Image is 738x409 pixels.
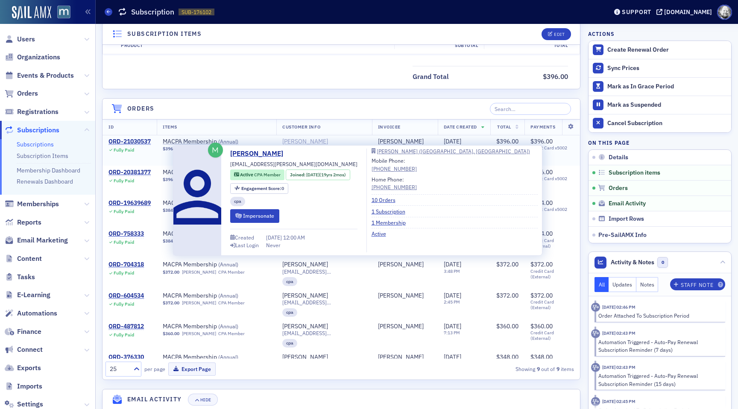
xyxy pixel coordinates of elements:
[5,126,59,135] a: Subscriptions
[163,292,270,300] span: MACPA Membership
[17,107,59,117] span: Registrations
[530,269,574,280] span: Credit Card (External)
[17,345,43,354] span: Connect
[108,261,144,269] a: ORD-704318
[589,77,731,96] button: Mark as In Grace Period
[182,300,216,306] a: [PERSON_NAME]
[235,235,254,240] div: Created
[286,169,350,180] div: Joined: 2006-06-14 00:00:00
[602,304,635,310] time: 7/1/2025 02:46 PM
[282,299,366,306] span: [EMAIL_ADDRESS][PERSON_NAME][DOMAIN_NAME]
[588,30,615,38] h4: Actions
[230,149,290,159] a: [PERSON_NAME]
[5,309,57,318] a: Automations
[378,323,424,330] div: [PERSON_NAME]
[17,140,54,148] a: Subscriptions
[163,353,270,361] a: MACPA Membership (Annual)
[266,234,283,241] span: [DATE]
[378,292,424,300] a: [PERSON_NAME]
[163,353,270,361] span: MACPA Membership
[490,103,571,115] input: Search…
[598,312,719,319] div: Order Attached To Subscription Period
[17,382,42,391] span: Imports
[114,332,134,338] div: Fully Paid
[444,260,461,268] span: [DATE]
[218,353,238,360] span: ( Annual )
[230,160,357,168] span: [EMAIL_ADDRESS][PERSON_NAME][DOMAIN_NAME]
[17,327,41,336] span: Finance
[114,209,134,214] div: Fully Paid
[378,353,432,361] span: Aman Singh
[108,199,151,207] div: ORD-19639689
[5,272,35,282] a: Tasks
[306,172,346,178] div: (19yrs 2mos)
[182,331,216,336] a: [PERSON_NAME]
[588,139,732,146] h4: On this page
[444,124,477,130] span: Date Created
[17,309,57,318] span: Automations
[530,299,574,310] span: Credit Card (External)
[530,353,553,361] span: $348.00
[163,169,270,176] span: MACPA Membership
[5,345,43,354] a: Connect
[51,6,70,20] a: View Homepage
[230,169,284,180] div: Active: Active: CPA Member
[607,101,727,109] div: Mark as Suspended
[530,322,553,330] span: $360.00
[5,363,41,373] a: Exports
[607,120,727,127] div: Cancel Subscription
[484,42,574,49] div: Total
[182,269,216,275] a: [PERSON_NAME]
[240,172,254,178] span: Active
[17,35,35,44] span: Users
[598,338,719,354] div: Automation Triggered - Auto-Pay Renewal Subscription Reminder (7 days)
[282,138,328,146] a: [PERSON_NAME]
[282,353,328,361] div: [PERSON_NAME]
[114,270,134,276] div: Fully Paid
[5,35,35,44] a: Users
[378,124,401,130] span: Invoicee
[372,183,417,191] a: [PHONE_NUMBER]
[591,303,600,312] div: Activity
[542,28,571,40] button: Edit
[670,278,725,290] button: Staff Note
[444,292,461,299] span: [DATE]
[108,292,144,300] div: ORD-604534
[444,299,460,305] time: 2:45 PM
[554,32,565,37] div: Edit
[163,138,270,146] a: MACPA Membership (Annual)
[5,254,42,263] a: Content
[12,6,51,20] a: SailAMX
[378,138,424,146] a: [PERSON_NAME]
[17,178,73,185] a: Renewals Dashboard
[589,114,731,132] button: Cancel Subscription
[530,145,574,151] span: Credit Card x5002
[372,157,417,172] div: Mobile Phone:
[200,397,211,402] div: Hide
[163,331,179,336] span: $360.00
[444,268,460,274] time: 3:48 PM
[17,254,42,263] span: Content
[108,169,151,176] a: ORD-20381377
[163,199,270,207] a: MACPA Membership (Annual)
[496,353,518,361] span: $348.00
[144,365,165,373] label: per page
[163,230,270,238] span: MACPA Membership
[609,215,644,223] span: Import Rows
[594,277,609,292] button: All
[17,272,35,282] span: Tasks
[163,323,270,330] span: MACPA Membership
[496,137,518,145] span: $396.00
[282,124,320,130] span: Customer Info
[530,124,555,130] span: Payments
[115,42,394,49] div: Product
[182,9,211,16] span: SUB-176102
[17,400,43,409] span: Settings
[444,353,461,361] span: [DATE]
[163,146,179,152] span: $396.00
[496,292,518,299] span: $372.00
[378,323,432,330] span: Aman Singh
[108,323,144,330] div: ORD-487812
